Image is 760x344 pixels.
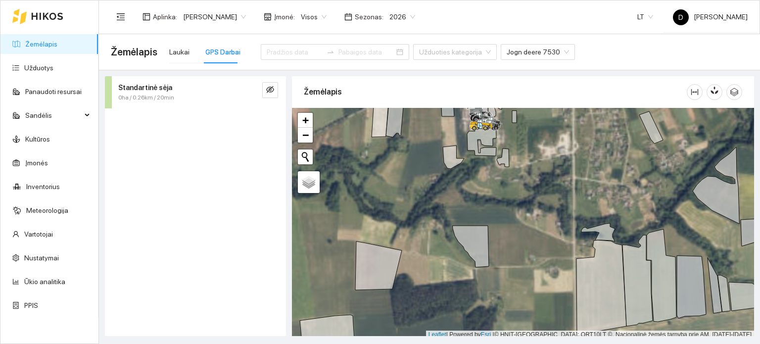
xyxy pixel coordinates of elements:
button: menu-fold [111,7,131,27]
button: eye-invisible [262,82,278,98]
div: Žemėlapis [304,78,687,106]
a: Vartotojai [24,230,53,238]
div: Standartinė sėja0ha / 0.26km / 20mineye-invisible [105,76,286,108]
div: | Powered by © HNIT-[GEOGRAPHIC_DATA]; ORT10LT ©, Nacionalinė žemės tarnyba prie AM, [DATE]-[DATE] [426,331,754,339]
a: Ūkio analitika [24,278,65,286]
span: [PERSON_NAME] [673,13,748,21]
a: Zoom in [298,113,313,128]
span: calendar [344,13,352,21]
a: PPIS [24,301,38,309]
input: Pabaigos data [338,47,394,57]
span: layout [142,13,150,21]
span: 0ha / 0.26km / 20min [118,93,174,102]
span: Dovydas Baršauskas [183,9,246,24]
input: Pradžios data [267,47,323,57]
a: Leaflet [428,331,446,338]
a: Meteorologija [26,206,68,214]
a: Žemėlapis [25,40,57,48]
span: Jogn deere 7530 [507,45,569,59]
a: Panaudoti resursai [25,88,82,96]
span: shop [264,13,272,21]
span: Aplinka : [153,11,177,22]
span: Žemėlapis [111,44,157,60]
span: + [302,114,309,126]
span: D [678,9,683,25]
span: | [493,331,494,338]
a: Layers [298,171,320,193]
span: column-width [687,88,702,96]
a: Inventorius [26,183,60,191]
div: GPS Darbai [205,47,240,57]
div: Laukai [169,47,190,57]
a: Užduotys [24,64,53,72]
a: Kultūros [25,135,50,143]
a: Nustatymai [24,254,59,262]
span: − [302,129,309,141]
span: Visos [301,9,327,24]
a: Esri [481,331,491,338]
span: LT [637,9,653,24]
span: Sandėlis [25,105,82,125]
span: to [327,48,334,56]
button: Initiate a new search [298,149,313,164]
span: Sezonas : [355,11,383,22]
span: swap-right [327,48,334,56]
span: menu-fold [116,12,125,21]
strong: Standartinė sėja [118,84,172,92]
span: 2026 [389,9,415,24]
span: Įmonė : [274,11,295,22]
a: Įmonės [25,159,48,167]
span: eye-invisible [266,86,274,95]
button: column-width [687,84,703,100]
a: Zoom out [298,128,313,143]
